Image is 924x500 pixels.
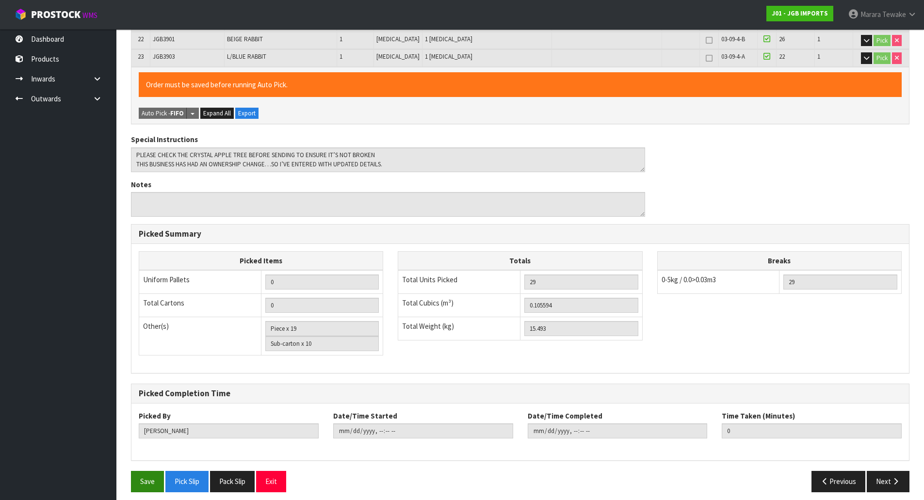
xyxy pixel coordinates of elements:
span: BEIGE RABBIT [227,35,263,43]
span: [MEDICAL_DATA] [376,35,420,43]
span: 03-09-4-B [721,35,745,43]
div: Order must be saved before running Auto Pick. [139,72,902,97]
td: Other(s) [139,317,261,355]
span: [MEDICAL_DATA] [376,52,420,61]
span: 22 [138,35,144,43]
h3: Picked Completion Time [139,389,902,398]
button: Save [131,471,164,492]
span: JGB3901 [153,35,175,43]
td: Total Weight (kg) [398,317,520,340]
td: Total Cubics (m³) [398,294,520,317]
span: 1 [340,35,342,43]
label: Time Taken (Minutes) [722,411,795,421]
label: Picked By [139,411,171,421]
button: Exit [256,471,286,492]
strong: FIFO [170,109,184,117]
button: Pick [874,35,891,47]
td: Total Cartons [139,294,261,317]
span: Expand All [203,109,231,117]
strong: J01 - JGB IMPORTS [772,9,828,17]
span: 1 [817,35,820,43]
span: 22 [779,52,785,61]
th: Totals [398,251,642,270]
label: Special Instructions [131,134,198,145]
button: Pack Slip [210,471,255,492]
span: Marara [860,10,881,19]
button: Next [867,471,909,492]
h3: Picked Summary [139,229,902,239]
button: Auto Pick -FIFO [139,108,187,119]
span: 26 [779,35,785,43]
span: 1 [MEDICAL_DATA] [425,52,472,61]
small: WMS [82,11,97,20]
label: Date/Time Started [333,411,397,421]
label: Date/Time Completed [528,411,602,421]
th: Picked Items [139,251,383,270]
a: J01 - JGB IMPORTS [766,6,833,21]
span: Tewake [882,10,906,19]
span: 0-5kg / 0.0>0.03m3 [662,275,716,284]
span: ProStock [31,8,81,21]
button: Export [235,108,259,119]
input: OUTERS TOTAL = CTN [265,298,379,313]
input: Time Taken [722,423,902,438]
label: Notes [131,179,151,190]
span: 1 [340,52,342,61]
button: Previous [811,471,866,492]
img: cube-alt.png [15,8,27,20]
td: Total Units Picked [398,270,520,294]
th: Breaks [657,251,901,270]
td: Uniform Pallets [139,270,261,294]
input: UNIFORM P LINES [265,274,379,290]
span: L/BLUE RABBIT [227,52,266,61]
button: Pick Slip [165,471,209,492]
button: Pick [874,52,891,64]
span: 03-09-4-A [721,52,745,61]
span: 1 [MEDICAL_DATA] [425,35,472,43]
span: 23 [138,52,144,61]
span: 1 [817,52,820,61]
span: JGB3903 [153,52,175,61]
input: Picked By [139,423,319,438]
button: Expand All [200,108,234,119]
